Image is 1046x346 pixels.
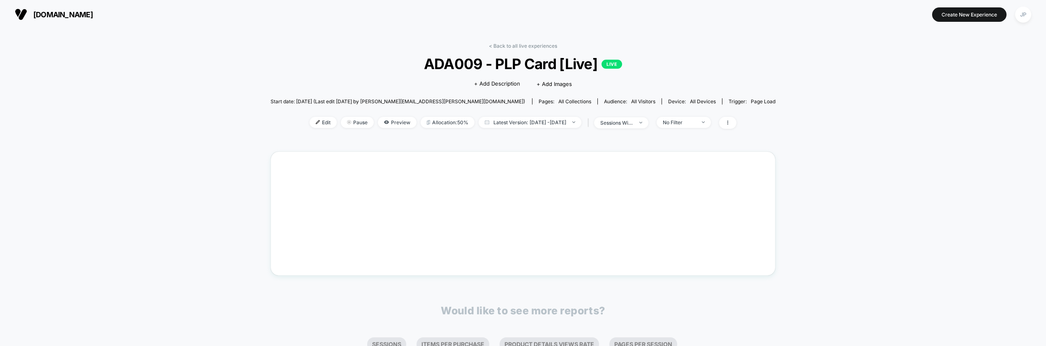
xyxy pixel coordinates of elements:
div: Audience: [604,98,655,104]
span: Edit [310,117,337,128]
img: rebalance [427,120,430,125]
img: end [639,122,642,123]
img: end [702,121,705,123]
span: [DOMAIN_NAME] [33,10,93,19]
div: Trigger: [729,98,775,104]
button: [DOMAIN_NAME] [12,8,95,21]
span: Start date: [DATE] (Last edit [DATE] by [PERSON_NAME][EMAIL_ADDRESS][PERSON_NAME][DOMAIN_NAME]) [271,98,525,104]
div: No Filter [663,119,696,125]
div: JP [1015,7,1031,23]
span: Device: [662,98,722,104]
div: Pages: [539,98,591,104]
img: Visually logo [15,8,27,21]
span: Allocation: 50% [421,117,474,128]
a: < Back to all live experiences [489,43,557,49]
span: all devices [690,98,716,104]
p: LIVE [602,60,622,69]
span: ADA009 - PLP Card [Live] [296,55,750,72]
button: JP [1013,6,1034,23]
span: | [585,117,594,129]
span: Pause [341,117,374,128]
img: edit [316,120,320,124]
span: all collections [558,98,591,104]
span: + Add Description [474,80,520,88]
p: Would like to see more reports? [441,304,605,317]
span: Page Load [751,98,775,104]
span: Preview [378,117,417,128]
span: + Add Images [537,81,572,87]
span: All Visitors [631,98,655,104]
img: end [572,121,575,123]
span: Latest Version: [DATE] - [DATE] [479,117,581,128]
img: end [347,120,351,124]
div: sessions with impression [600,120,633,126]
button: Create New Experience [932,7,1007,22]
img: calendar [485,120,489,124]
